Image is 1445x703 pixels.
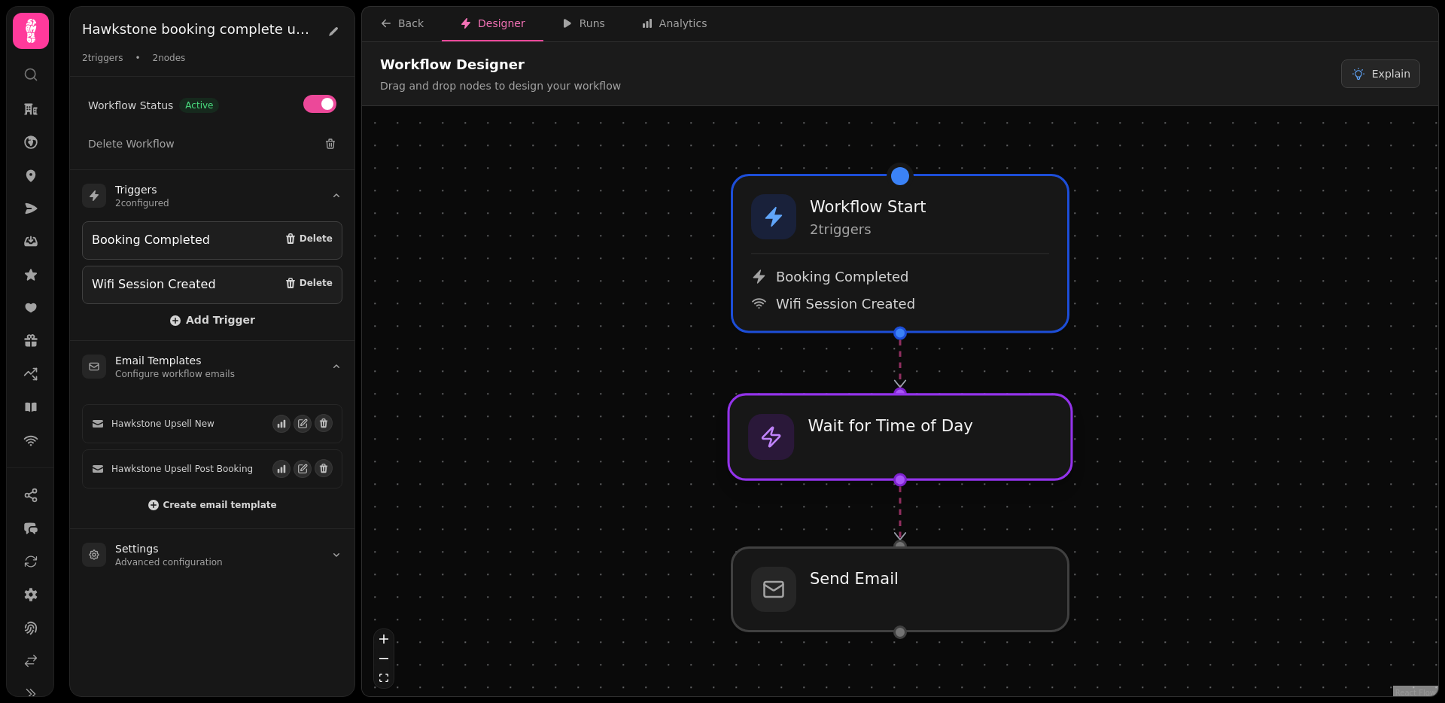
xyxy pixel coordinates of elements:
h3: Triggers [115,182,169,197]
div: Wifi Session Created [92,275,216,294]
div: Send Email [731,546,1069,632]
span: Delete Workflow [88,136,175,151]
span: Wifi Session Created [776,295,915,313]
button: zoom out [374,649,394,668]
div: Booking Completed [92,231,210,249]
button: Edit email template [294,460,312,478]
button: Delete [284,275,333,291]
button: Analytics [623,7,726,41]
button: Runs [543,7,623,41]
span: Active [179,98,219,113]
span: • [135,52,140,64]
p: Configure workflow emails [115,368,235,380]
span: 2 triggers [82,52,123,64]
p: 2 trigger s [810,221,926,239]
summary: SettingsAdvanced configuration [70,529,354,580]
button: Explain [1341,59,1420,88]
h3: Settings [115,541,223,556]
span: Explain [1372,66,1410,81]
h3: Workflow Start [810,196,926,218]
span: Hawkstone Upsell Post Booking [111,463,253,475]
button: Edit workflow [324,19,342,43]
summary: Email TemplatesConfigure workflow emails [70,341,354,392]
button: Edit email template [294,415,312,433]
div: Wait for Time of Day [731,394,1069,480]
button: Back [362,7,442,41]
summary: Triggers2configured [70,170,354,221]
div: Runs [561,16,605,31]
span: Workflow Status [88,98,173,113]
button: Delete email template [315,459,333,477]
button: Delete Workflow [82,130,342,157]
span: Hawkstone Upsell New [111,418,214,430]
span: Add Trigger [169,315,255,327]
button: Delete [284,231,333,246]
h3: Email Templates [115,353,235,368]
span: Create email template [163,501,276,510]
p: 2 configured [115,197,169,209]
div: Analytics [641,16,707,31]
button: Delete email template [315,414,333,432]
div: Back [380,16,424,31]
span: 2 nodes [153,52,186,64]
span: Delete [300,234,333,243]
span: Delete [300,278,333,288]
button: View email events [272,460,291,478]
button: zoom in [374,629,394,649]
div: Designer [460,16,525,31]
h2: Hawkstone booking complete upsell [82,19,315,40]
button: Create email template [148,498,276,513]
div: Workflow Start2triggersBooking CompletedWifi Session Created [731,174,1069,333]
a: React Flow attribution [1395,689,1436,697]
span: Booking Completed [776,268,909,286]
button: Designer [442,7,543,41]
button: Add Trigger [169,313,255,328]
h2: Workflow Designer [380,54,621,75]
p: Advanced configuration [115,556,223,568]
button: View email events [272,415,291,433]
div: React Flow controls [373,628,394,689]
button: fit view [374,668,394,688]
p: Drag and drop nodes to design your workflow [380,78,621,93]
